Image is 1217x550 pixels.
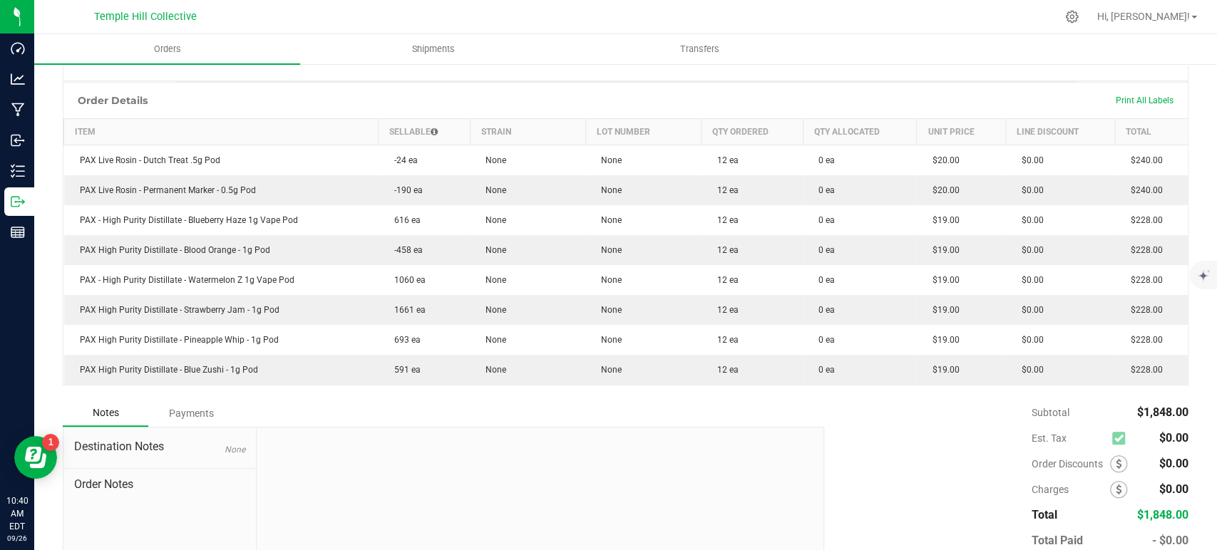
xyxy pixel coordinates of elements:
span: 0 ea [811,275,835,285]
span: $19.00 [925,215,960,225]
span: $240.00 [1123,155,1162,165]
span: None [478,245,506,255]
span: - $0.00 [1152,534,1188,547]
span: $19.00 [925,365,960,375]
span: 1060 ea [387,275,426,285]
span: $20.00 [925,155,960,165]
span: 12 ea [709,185,738,195]
span: None [594,155,622,165]
span: None [478,365,506,375]
span: PAX Live Rosin - Dutch Treat .5g Pod [73,155,220,165]
span: Print All Labels [1116,95,1174,105]
th: Qty Ordered [701,118,803,145]
span: 12 ea [709,335,738,345]
a: Transfers [567,34,833,64]
span: $0.00 [1014,275,1043,285]
p: 10:40 AM EDT [6,494,28,533]
th: Lot Number [585,118,701,145]
span: $1,848.00 [1137,405,1188,419]
span: $0.00 [1159,457,1188,470]
span: Total [1032,508,1057,522]
inline-svg: Reports [11,225,25,239]
span: None [478,185,506,195]
span: $19.00 [925,335,960,345]
span: PAX High Purity Distillate - Strawberry Jam - 1g Pod [73,305,279,315]
th: Qty Allocated [803,118,917,145]
span: $0.00 [1014,155,1043,165]
span: $0.00 [1014,215,1043,225]
th: Line Discount [1005,118,1114,145]
span: PAX Live Rosin - Permanent Marker - 0.5g Pod [73,185,256,195]
span: 693 ea [387,335,421,345]
span: -190 ea [387,185,423,195]
span: None [594,305,622,315]
inline-svg: Inbound [11,133,25,147]
span: Orders [135,43,200,56]
inline-svg: Outbound [11,194,25,209]
span: 1661 ea [387,305,426,315]
span: $0.00 [1014,185,1043,195]
span: $228.00 [1123,245,1162,255]
span: $19.00 [925,245,960,255]
span: Destination Notes [74,438,245,455]
div: Notes [63,400,148,427]
span: $1,848.00 [1137,508,1188,522]
span: PAX High Purity Distillate - Blue Zushi - 1g Pod [73,365,258,375]
span: $240.00 [1123,185,1162,195]
div: Payments [148,400,234,426]
th: Sellable [379,118,470,145]
span: $0.00 [1014,245,1043,255]
span: $228.00 [1123,215,1162,225]
span: 591 ea [387,365,421,375]
a: Orders [34,34,300,64]
span: 12 ea [709,245,738,255]
span: $228.00 [1123,365,1162,375]
span: $0.00 [1159,482,1188,496]
span: $0.00 [1159,431,1188,445]
inline-svg: Dashboard [11,41,25,56]
iframe: Resource center unread badge [42,434,59,451]
iframe: Resource center [14,436,57,479]
span: None [594,335,622,345]
span: 0 ea [811,215,835,225]
a: Shipments [300,34,566,64]
span: Calculate excise tax [1112,428,1131,447]
p: 09/26 [6,533,28,544]
span: None [594,275,622,285]
th: Item [64,118,379,145]
span: Order Notes [74,476,245,493]
span: 12 ea [709,365,738,375]
span: None [594,245,622,255]
span: $19.00 [925,275,960,285]
span: None [594,185,622,195]
span: None [478,155,506,165]
span: None [478,215,506,225]
th: Unit Price [917,118,1006,145]
span: None [225,445,245,455]
span: 0 ea [811,245,835,255]
h1: Order Details [78,95,148,106]
span: 0 ea [811,155,835,165]
span: None [478,275,506,285]
span: $228.00 [1123,305,1162,315]
span: $228.00 [1123,335,1162,345]
span: 12 ea [709,305,738,315]
span: $0.00 [1014,365,1043,375]
span: Charges [1032,484,1110,495]
span: 616 ea [387,215,421,225]
span: PAX High Purity Distillate - Pineapple Whip - 1g Pod [73,335,279,345]
span: -458 ea [387,245,423,255]
span: $0.00 [1014,305,1043,315]
th: Strain [470,118,585,145]
span: 12 ea [709,215,738,225]
div: Manage settings [1063,10,1081,24]
span: PAX - High Purity Distillate - Blueberry Haze 1g Vape Pod [73,215,298,225]
inline-svg: Analytics [11,72,25,86]
span: Transfers [661,43,739,56]
span: $0.00 [1014,335,1043,345]
span: PAX - High Purity Distillate - Watermelon Z 1g Vape Pod [73,275,294,285]
span: PAX High Purity Distillate - Blood Orange - 1g Pod [73,245,270,255]
span: Est. Tax [1032,432,1106,444]
inline-svg: Inventory [11,164,25,178]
